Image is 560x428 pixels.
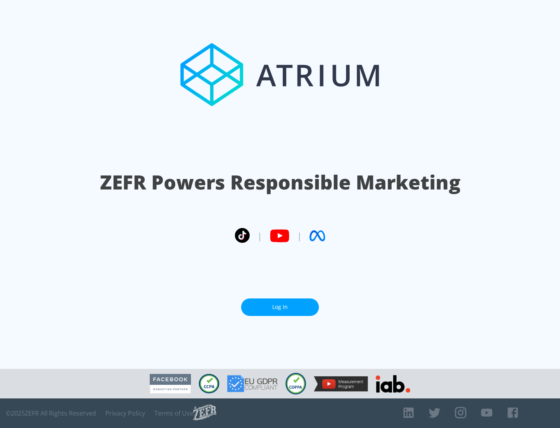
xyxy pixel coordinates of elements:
h1: ZEFR Powers Responsible Marketing [100,169,460,196]
img: GDPR Compliant [227,375,278,392]
span: | [297,230,302,242]
img: CCPA Compliant [199,374,219,393]
span: | [257,230,262,242]
img: IAB [376,375,410,393]
span: © 2025 ZEFR All Rights Reserved [6,409,96,417]
a: Privacy Policy [105,409,145,417]
img: Facebook Marketing Partner [150,374,191,394]
a: Log In [241,298,319,316]
a: Terms of Use [154,409,193,417]
img: COPPA Compliant [285,373,306,395]
img: YouTube Measurement Program [314,376,368,391]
